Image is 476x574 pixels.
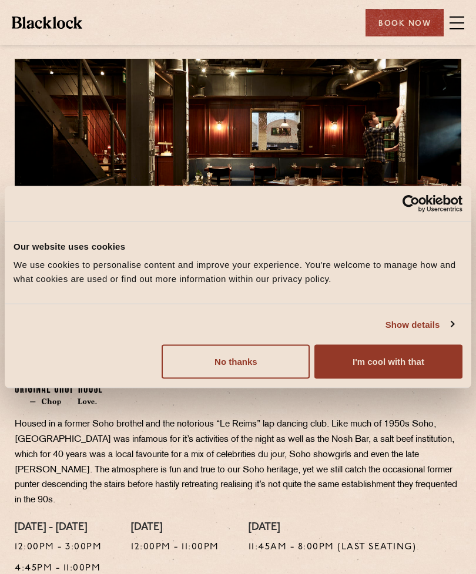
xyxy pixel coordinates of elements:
[314,345,462,379] button: I'm cool with that
[131,522,219,535] h4: [DATE]
[14,258,462,286] div: We use cookies to personalise content and improve your experience. You're welcome to manage how a...
[249,540,417,555] p: 11:45am - 8:00pm (Last seating)
[366,9,444,36] div: Book Now
[14,239,462,253] div: Our website uses cookies
[15,417,461,508] p: Housed in a former Soho brothel and the notorious “Le Reims” lap dancing club. Like much of 1950s...
[15,522,102,535] h4: [DATE] - [DATE]
[249,522,417,535] h4: [DATE]
[360,194,462,212] a: Usercentrics Cookiebot - opens in a new window
[131,540,219,555] p: 12:00pm - 11:00pm
[12,16,82,28] img: BL_Textured_Logo-footer-cropped.svg
[386,317,454,331] a: Show details
[15,540,102,555] p: 12:00pm - 3:00pm
[162,345,310,379] button: No thanks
